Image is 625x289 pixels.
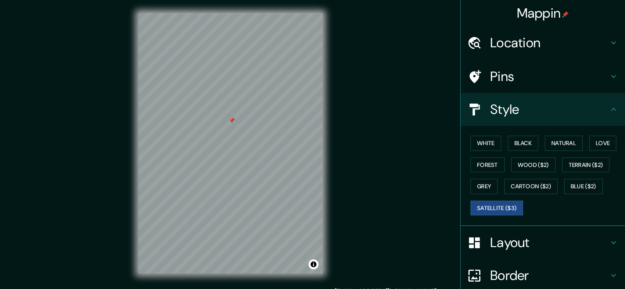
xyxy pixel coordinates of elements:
div: Pins [461,60,625,93]
h4: Border [490,267,609,284]
button: White [470,136,501,151]
img: pin-icon.png [562,11,569,18]
button: Cartoon ($2) [504,179,558,194]
button: Black [508,136,539,151]
canvas: Map [138,13,323,273]
h4: Layout [490,234,609,251]
div: Style [461,93,625,126]
button: Grey [470,179,498,194]
button: Toggle attribution [309,259,318,269]
h4: Style [490,101,609,118]
button: Terrain ($2) [562,157,610,173]
div: Location [461,26,625,59]
h4: Location [490,35,609,51]
button: Blue ($2) [564,179,603,194]
h4: Mappin [517,5,569,21]
button: Natural [545,136,583,151]
h4: Pins [490,68,609,85]
button: Satellite ($3) [470,201,523,216]
button: Wood ($2) [511,157,556,173]
button: Love [589,136,616,151]
div: Layout [461,226,625,259]
iframe: Help widget launcher [552,257,616,280]
button: Forest [470,157,505,173]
